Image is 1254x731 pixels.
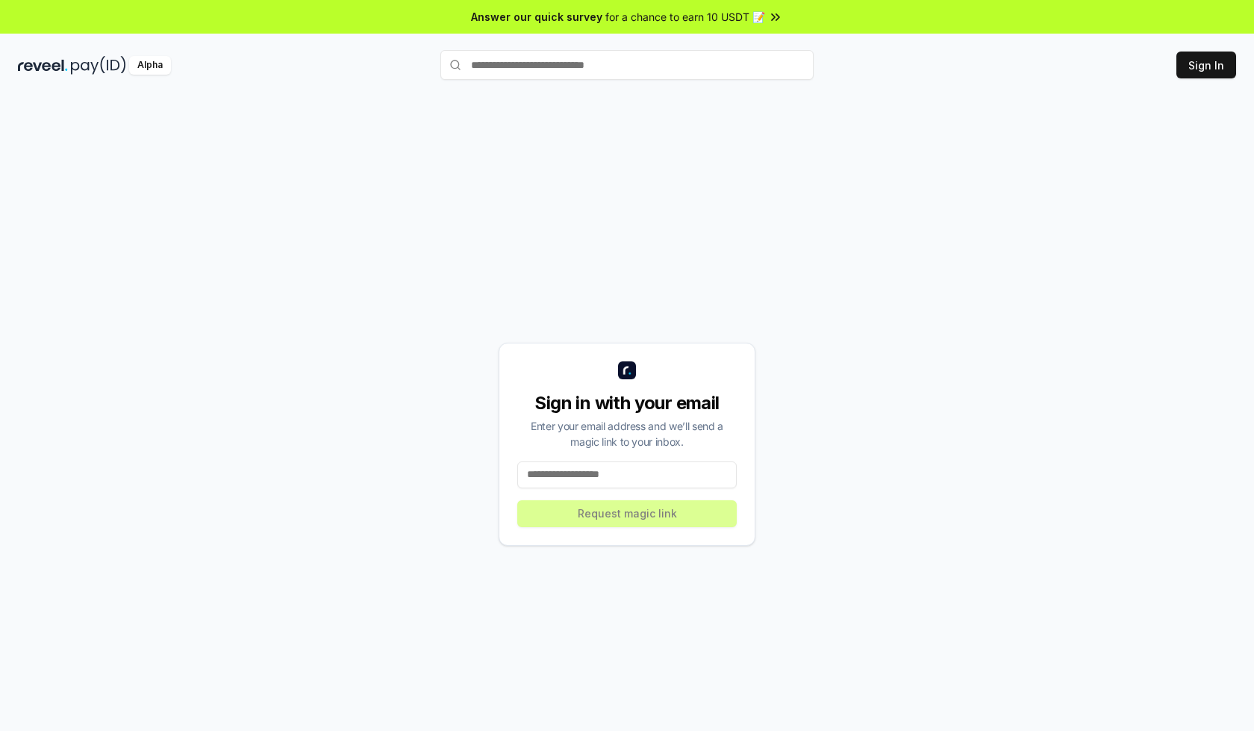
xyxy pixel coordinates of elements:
[129,56,171,75] div: Alpha
[18,56,68,75] img: reveel_dark
[1176,52,1236,78] button: Sign In
[618,361,636,379] img: logo_small
[71,56,126,75] img: pay_id
[517,418,737,450] div: Enter your email address and we’ll send a magic link to your inbox.
[471,9,602,25] span: Answer our quick survey
[605,9,765,25] span: for a chance to earn 10 USDT 📝
[517,391,737,415] div: Sign in with your email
